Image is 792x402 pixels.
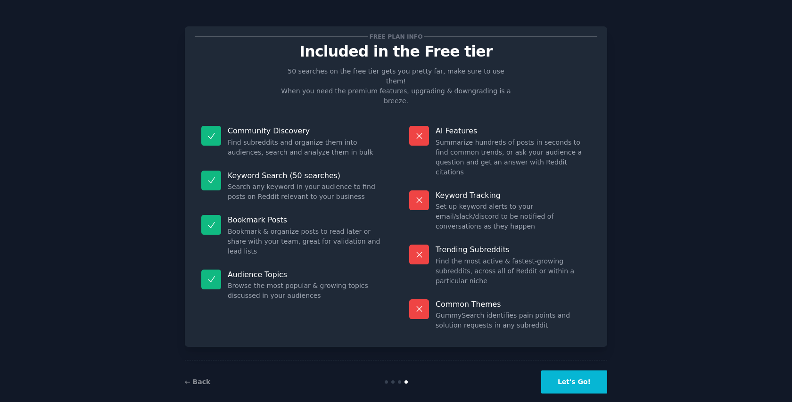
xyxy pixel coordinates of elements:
[228,227,383,256] dd: Bookmark & organize posts to read later or share with your team, great for validation and lead lists
[436,202,591,231] dd: Set up keyword alerts to your email/slack/discord to be notified of conversations as they happen
[436,126,591,136] p: AI Features
[541,370,607,394] button: Let's Go!
[436,245,591,254] p: Trending Subreddits
[436,256,591,286] dd: Find the most active & fastest-growing subreddits, across all of Reddit or within a particular niche
[368,32,424,41] span: Free plan info
[436,138,591,177] dd: Summarize hundreds of posts in seconds to find common trends, or ask your audience a question and...
[436,311,591,330] dd: GummySearch identifies pain points and solution requests in any subreddit
[228,281,383,301] dd: Browse the most popular & growing topics discussed in your audiences
[277,66,515,106] p: 50 searches on the free tier gets you pretty far, make sure to use them! When you need the premiu...
[228,138,383,157] dd: Find subreddits and organize them into audiences, search and analyze them in bulk
[195,43,597,60] p: Included in the Free tier
[436,299,591,309] p: Common Themes
[228,182,383,202] dd: Search any keyword in your audience to find posts on Reddit relevant to your business
[185,378,210,386] a: ← Back
[228,270,383,279] p: Audience Topics
[228,215,383,225] p: Bookmark Posts
[436,190,591,200] p: Keyword Tracking
[228,171,383,180] p: Keyword Search (50 searches)
[228,126,383,136] p: Community Discovery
